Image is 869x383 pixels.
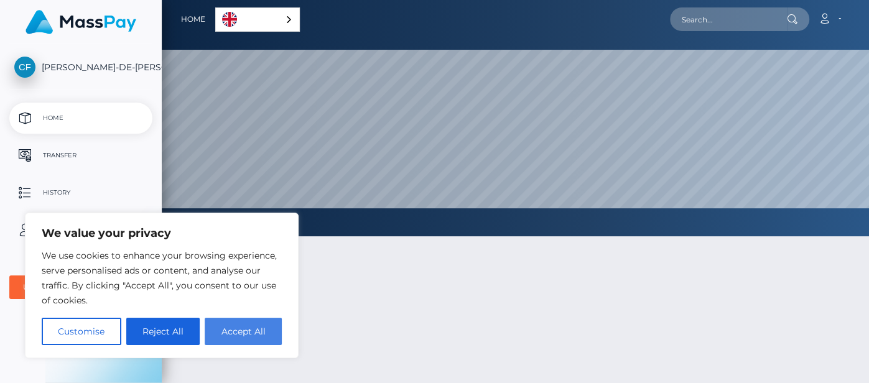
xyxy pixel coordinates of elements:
[215,7,300,32] aside: Language selected: English
[126,318,200,345] button: Reject All
[14,146,147,165] p: Transfer
[205,318,282,345] button: Accept All
[670,7,787,31] input: Search...
[216,8,299,31] a: English
[9,140,152,171] a: Transfer
[14,183,147,202] p: History
[215,7,300,32] div: Language
[9,62,152,73] span: [PERSON_NAME]-DE-[PERSON_NAME]
[9,215,152,246] a: User Profile
[42,318,121,345] button: Customise
[23,282,125,292] div: User Agreements
[9,275,152,299] button: User Agreements
[181,6,205,32] a: Home
[14,221,147,239] p: User Profile
[9,103,152,134] a: Home
[42,226,282,241] p: We value your privacy
[42,248,282,308] p: We use cookies to enhance your browsing experience, serve personalised ads or content, and analys...
[25,213,299,358] div: We value your privacy
[9,177,152,208] a: History
[26,10,136,34] img: MassPay
[14,109,147,127] p: Home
